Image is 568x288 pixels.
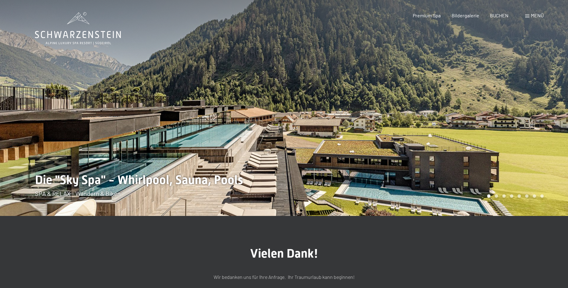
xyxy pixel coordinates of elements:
div: Carousel Page 5 [518,194,521,198]
div: Carousel Page 3 [502,194,506,198]
a: Premium Spa [413,12,441,18]
a: BUCHEN [490,12,508,18]
a: Bildergalerie [452,12,479,18]
div: Carousel Page 4 [510,194,513,198]
div: Carousel Page 7 [533,194,536,198]
div: Carousel Page 6 [525,194,528,198]
div: Carousel Page 2 [495,194,498,198]
div: Carousel Page 8 [540,194,544,198]
p: Wir bedanken uns für Ihre Anfrage. Ihr Traumurlaub kann beginnen! [132,273,436,281]
span: Vielen Dank! [250,246,318,261]
div: Carousel Pagination [485,194,544,198]
div: Carousel Page 1 (Current Slide) [487,194,491,198]
span: Menü [531,12,544,18]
